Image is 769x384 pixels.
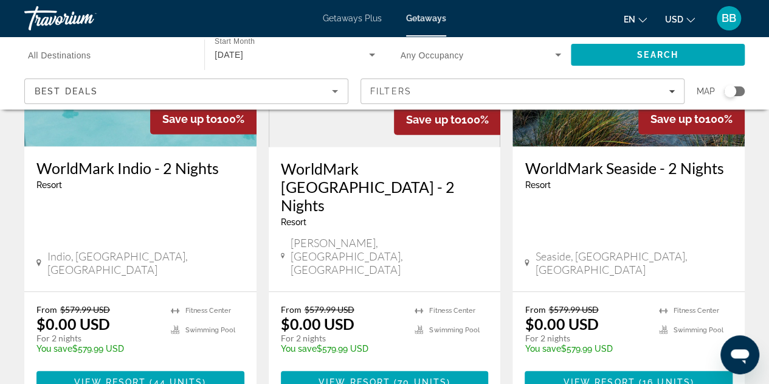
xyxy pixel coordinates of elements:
span: Start Month [215,38,255,46]
p: $0.00 USD [36,315,110,333]
input: Select destination [28,48,188,63]
span: Filters [370,86,412,96]
a: WorldMark [GEOGRAPHIC_DATA] - 2 Nights [281,159,489,214]
span: $579.99 USD [305,304,354,315]
span: Save up to [406,113,461,126]
p: For 2 nights [281,333,403,344]
span: $579.99 USD [60,304,110,315]
span: Fitness Center [185,307,231,315]
span: Save up to [650,113,705,125]
span: Resort [525,180,550,190]
span: Resort [281,217,306,227]
a: Getaways Plus [323,13,382,23]
p: For 2 nights [525,333,647,344]
span: $579.99 USD [548,304,598,315]
span: Best Deals [35,86,98,96]
button: Search [571,44,745,66]
button: Change language [624,10,647,28]
span: Fitness Center [429,307,475,315]
iframe: Button to launch messaging window [720,335,759,374]
a: WorldMark Indio - 2 Nights [36,159,244,177]
p: $579.99 USD [525,344,647,354]
span: Search [637,50,678,60]
span: Indio, [GEOGRAPHIC_DATA], [GEOGRAPHIC_DATA] [47,250,244,276]
span: Map [697,83,715,100]
div: 100% [638,103,745,134]
div: 100% [150,103,257,134]
span: Seaside, [GEOGRAPHIC_DATA], [GEOGRAPHIC_DATA] [536,250,733,276]
p: For 2 nights [36,333,159,344]
span: Any Occupancy [401,51,464,60]
span: Swimming Pool [185,326,235,334]
span: Fitness Center [674,307,719,315]
span: You save [525,344,560,354]
a: Getaways [406,13,446,23]
span: From [525,304,545,315]
button: Filters [360,79,685,104]
span: You save [281,344,317,354]
span: BB [722,12,736,24]
span: All Destinations [28,51,91,60]
span: [PERSON_NAME], [GEOGRAPHIC_DATA], [GEOGRAPHIC_DATA] [291,236,488,276]
p: $0.00 USD [525,315,598,333]
span: en [624,15,635,24]
button: Change currency [665,10,695,28]
span: [DATE] [215,50,243,60]
div: 100% [394,104,500,135]
a: Travorium [24,2,146,34]
p: $579.99 USD [36,344,159,354]
mat-select: Sort by [35,84,338,99]
span: Swimming Pool [674,326,723,334]
p: $0.00 USD [281,315,354,333]
span: From [281,304,302,315]
span: Save up to [162,113,217,125]
button: User Menu [713,5,745,31]
span: Resort [36,180,62,190]
span: You save [36,344,72,354]
span: From [36,304,57,315]
a: WorldMark Seaside - 2 Nights [525,159,733,177]
span: Swimming Pool [429,326,479,334]
span: USD [665,15,683,24]
p: $579.99 USD [281,344,403,354]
